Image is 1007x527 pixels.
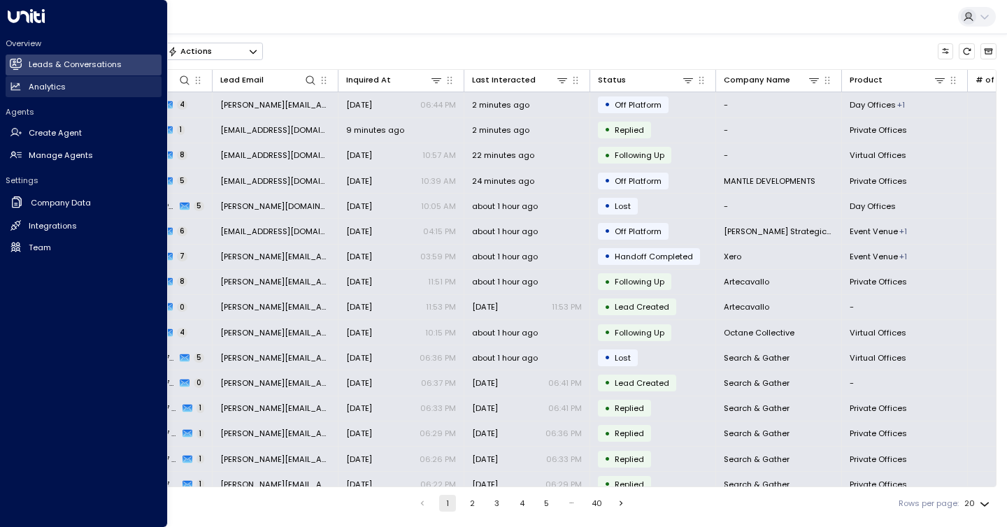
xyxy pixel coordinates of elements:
[724,377,790,389] span: Search & Gather
[439,495,456,512] button: page 1
[938,43,954,59] button: Customize
[604,171,610,190] div: •
[615,301,669,312] span: Lead Created
[346,327,372,338] span: Sep 08, 2025
[472,175,534,187] span: 24 minutes ago
[472,73,569,87] div: Last Interacted
[472,276,538,287] span: about 1 hour ago
[220,73,317,87] div: Lead Email
[850,454,907,465] span: Private Offices
[604,146,610,165] div: •
[538,495,555,512] button: Go to page 5
[472,428,498,439] span: Aug 28, 2025
[220,377,330,389] span: amy+aug28_test7@searchandgather.co
[346,175,372,187] span: Sep 04, 2025
[850,201,896,212] span: Day Offices
[563,495,580,512] div: …
[850,428,907,439] span: Private Offices
[604,424,610,443] div: •
[598,73,626,87] div: Status
[426,301,456,312] p: 11:53 PM
[615,251,693,262] span: Handoff Completed
[177,125,185,135] span: 1
[850,99,896,110] span: Day Offices
[850,479,907,490] span: Private Offices
[194,378,204,388] span: 0
[716,92,842,117] td: -
[197,454,204,464] span: 1
[472,352,538,363] span: about 1 hour ago
[604,323,610,342] div: •
[472,403,498,414] span: Aug 28, 2025
[615,454,644,465] span: Replied
[724,352,790,363] span: Search & Gather
[420,479,456,490] p: 06:22 PM
[420,251,456,262] p: 03:59 PM
[177,100,187,110] span: 4
[177,150,187,160] span: 8
[197,479,204,489] span: 1
[724,251,741,262] span: Xero
[220,479,330,490] span: amy+aug28_test7@searchandgather.co
[604,399,610,418] div: •
[716,143,842,168] td: -
[545,479,582,490] p: 06:29 PM
[850,403,907,414] span: Private Offices
[220,352,330,363] span: amy+aug28_test7@searchandgather.co
[197,403,204,413] span: 1
[346,73,391,87] div: Inquired At
[420,428,456,439] p: 06:29 PM
[31,197,91,209] h2: Company Data
[220,201,330,212] span: amy.wang@samsara.com
[615,403,644,414] span: Replied
[615,150,664,161] span: Following Up
[850,73,946,87] div: Product
[194,201,204,211] span: 5
[346,454,372,465] span: Aug 28, 2025
[220,276,330,287] span: sandy@artecavallo.com
[615,99,662,110] span: Off Platform
[850,327,906,338] span: Virtual Offices
[545,428,582,439] p: 06:36 PM
[724,301,769,312] span: Artecavallo
[472,377,498,389] span: Aug 28, 2025
[472,73,536,87] div: Last Interacted
[346,201,372,212] span: Aug 29, 2025
[220,301,330,312] span: sandy@artecavallo.com
[615,276,664,287] span: Following Up
[177,303,187,312] span: 0
[604,95,610,114] div: •
[220,251,330,262] span: pratik.rathod@xero.com
[6,145,162,166] a: Manage Agents
[604,373,610,392] div: •
[604,120,610,139] div: •
[220,428,330,439] span: amy+aug28_test7@searchandgather.co
[724,403,790,414] span: Search & Gather
[6,55,162,75] a: Leads & Conversations
[346,150,372,161] span: Aug 30, 2025
[716,118,842,143] td: -
[850,251,898,262] span: Event Venue
[421,377,456,389] p: 06:37 PM
[177,176,187,186] span: 5
[850,226,898,237] span: Event Venue
[29,81,66,93] h2: Analytics
[615,226,662,237] span: Off Platform
[604,348,610,367] div: •
[850,124,907,136] span: Private Offices
[615,352,631,363] span: Lost
[724,226,834,237] span: Saily Strategic Solutions Inc
[472,124,529,136] span: 2 minutes ago
[724,454,790,465] span: Search & Gather
[220,150,330,161] span: stonej587@gmail.com
[177,277,187,287] span: 8
[842,295,968,319] td: -
[724,479,790,490] span: Search & Gather
[346,251,372,262] span: Sep 11, 2025
[421,175,456,187] p: 10:39 AM
[420,403,456,414] p: 06:33 PM
[464,495,480,512] button: Go to page 2
[194,353,204,363] span: 5
[162,43,263,59] div: Button group with a nested menu
[546,454,582,465] p: 06:33 PM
